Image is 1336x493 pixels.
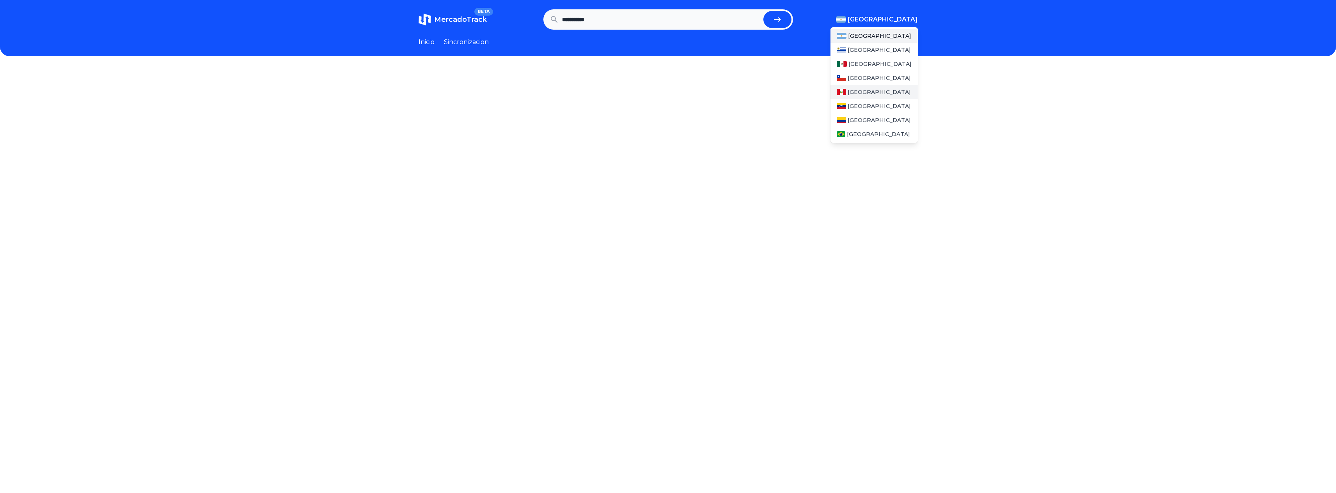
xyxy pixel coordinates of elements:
[830,127,918,141] a: Brasil[GEOGRAPHIC_DATA]
[830,29,918,43] a: Argentina[GEOGRAPHIC_DATA]
[419,13,431,26] img: MercadoTrack
[837,117,846,123] img: Colombia
[830,85,918,99] a: Peru[GEOGRAPHIC_DATA]
[830,113,918,127] a: Colombia[GEOGRAPHIC_DATA]
[419,37,435,47] a: Inicio
[848,46,911,54] span: [GEOGRAPHIC_DATA]
[848,60,912,68] span: [GEOGRAPHIC_DATA]
[837,131,846,137] img: Brasil
[847,130,910,138] span: [GEOGRAPHIC_DATA]
[474,8,493,16] span: BETA
[830,43,918,57] a: Uruguay[GEOGRAPHIC_DATA]
[836,15,918,24] button: [GEOGRAPHIC_DATA]
[830,57,918,71] a: Mexico[GEOGRAPHIC_DATA]
[837,47,846,53] img: Uruguay
[848,74,911,82] span: [GEOGRAPHIC_DATA]
[848,116,911,124] span: [GEOGRAPHIC_DATA]
[434,15,487,24] span: MercadoTrack
[848,32,911,40] span: [GEOGRAPHIC_DATA]
[830,71,918,85] a: Chile[GEOGRAPHIC_DATA]
[837,89,846,95] img: Peru
[837,61,847,67] img: Mexico
[830,99,918,113] a: Venezuela[GEOGRAPHIC_DATA]
[837,75,846,81] img: Chile
[444,37,489,47] a: Sincronizacion
[848,88,911,96] span: [GEOGRAPHIC_DATA]
[419,13,487,26] a: MercadoTrackBETA
[848,102,911,110] span: [GEOGRAPHIC_DATA]
[848,15,918,24] span: [GEOGRAPHIC_DATA]
[837,103,846,109] img: Venezuela
[836,16,846,23] img: Argentina
[837,33,847,39] img: Argentina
